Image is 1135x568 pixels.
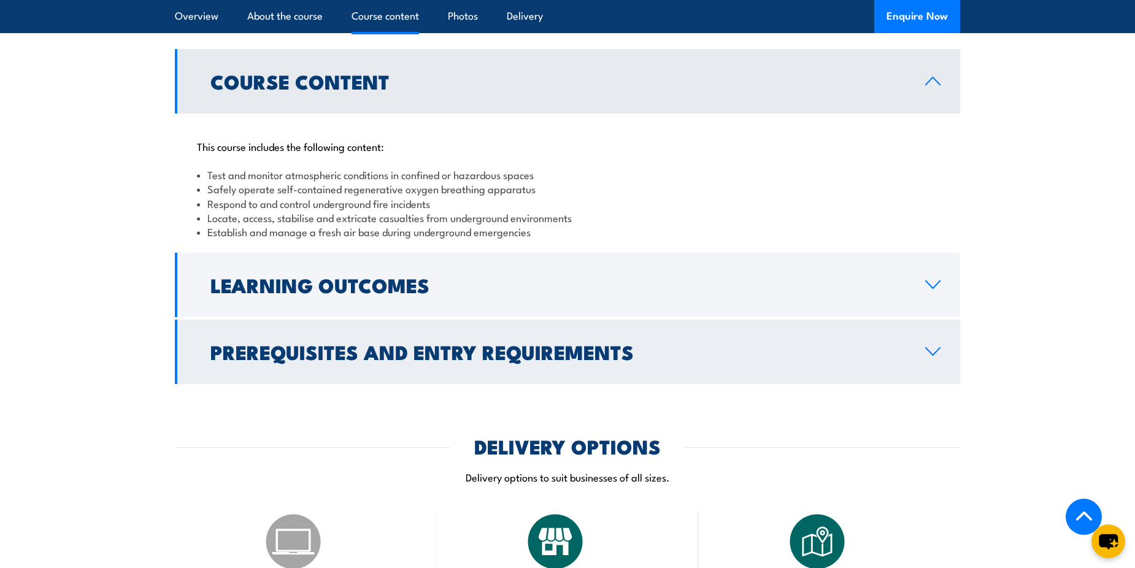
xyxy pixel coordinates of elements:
[474,437,661,455] h2: DELIVERY OPTIONS
[197,225,938,239] li: Establish and manage a fresh air base during underground emergencies
[175,320,960,384] a: Prerequisites and Entry Requirements
[210,276,906,293] h2: Learning Outcomes
[197,167,938,182] li: Test and monitor atmospheric conditions in confined or hazardous spaces
[197,210,938,225] li: Locate, access, stabilise and extricate casualties from underground environments
[197,140,938,152] p: This course includes the following content:
[175,470,960,484] p: Delivery options to suit businesses of all sizes.
[197,196,938,210] li: Respond to and control underground fire incidents
[175,253,960,317] a: Learning Outcomes
[210,343,906,360] h2: Prerequisites and Entry Requirements
[1091,524,1125,558] button: chat-button
[197,182,938,196] li: Safely operate self-contained regenerative oxygen breathing apparatus
[175,49,960,113] a: Course Content
[210,72,906,90] h2: Course Content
